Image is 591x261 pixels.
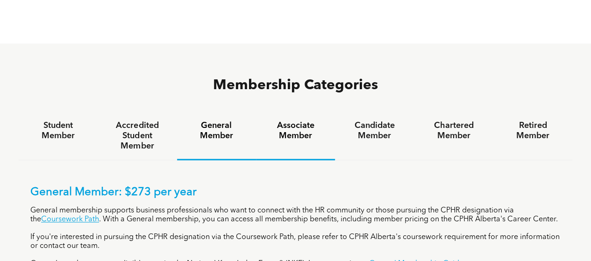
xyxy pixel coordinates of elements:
[30,186,561,199] p: General Member: $273 per year
[185,120,248,141] h4: General Member
[264,120,327,141] h4: Associate Member
[30,233,561,251] p: If you're interested in pursuing the CPHR designation via the Coursework Path, please refer to CP...
[502,120,564,141] h4: Retired Member
[106,120,168,151] h4: Accredited Student Member
[422,120,484,141] h4: Chartered Member
[30,206,561,224] p: General membership supports business professionals who want to connect with the HR community or t...
[41,216,99,223] a: Coursework Path
[213,78,378,92] span: Membership Categories
[343,120,406,141] h4: Candidate Member
[27,120,89,141] h4: Student Member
